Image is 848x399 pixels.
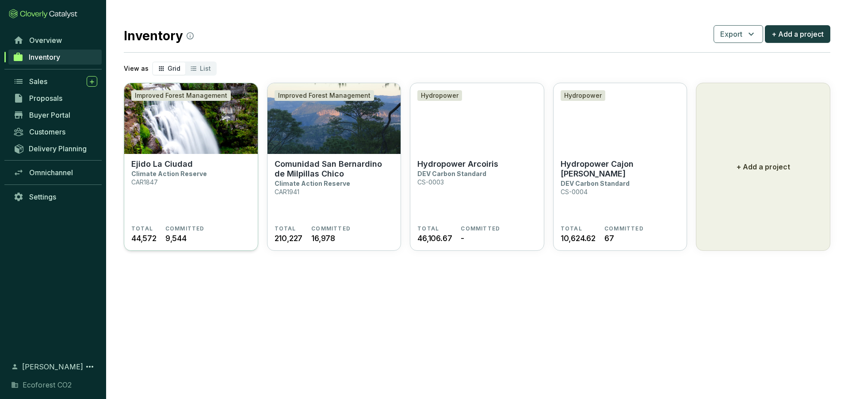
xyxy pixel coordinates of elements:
p: + Add a project [737,161,790,172]
span: 210,227 [275,232,303,244]
button: Export [714,25,763,43]
div: Improved Forest Management [131,90,231,101]
span: TOTAL [561,225,582,232]
span: Overview [29,36,62,45]
a: Hydropower Cajon de PeñaHydropowerHydropower Cajon [PERSON_NAME]DEV Carbon StandardCS-0004TOTAL10... [553,83,688,251]
p: CAR1847 [131,178,158,186]
span: List [200,65,211,72]
a: Ejido La CiudadImproved Forest ManagementEjido La CiudadClimate Action ReserveCAR1847TOTAL44,572C... [124,83,258,251]
span: 16,978 [311,232,335,244]
span: 44,572 [131,232,157,244]
span: COMMITTED [604,225,644,232]
span: Ecoforest CO2 [23,380,72,390]
button: + Add a project [696,83,830,251]
a: Omnichannel [9,165,102,180]
div: Hydropower [417,90,462,101]
span: TOTAL [275,225,296,232]
span: Settings [29,192,56,201]
p: Climate Action Reserve [131,170,207,177]
p: CAR1941 [275,188,299,196]
span: Delivery Planning [29,144,87,153]
a: Proposals [9,91,102,106]
img: Comunidad San Bernardino de Milpillas Chico [267,83,401,154]
span: 67 [604,232,614,244]
p: View as [124,64,149,73]
span: TOTAL [417,225,439,232]
span: COMMITTED [461,225,500,232]
img: Ejido La Ciudad [124,83,258,154]
a: Buyer Portal [9,107,102,123]
span: Sales [29,77,47,86]
a: Sales [9,74,102,89]
img: Hydropower Arcoiris [410,83,544,154]
p: DEV Carbon Standard [561,180,630,187]
p: Comunidad San Bernardino de Milpillas Chico [275,159,394,179]
div: Improved Forest Management [275,90,374,101]
p: CS-0003 [417,178,444,186]
h2: Inventory [124,27,194,45]
div: segmented control [152,61,217,76]
span: Omnichannel [29,168,73,177]
p: Hydropower Cajon [PERSON_NAME] [561,159,680,179]
span: + Add a project [772,29,824,39]
p: Hydropower Arcoiris [417,159,498,169]
span: 9,544 [165,232,187,244]
a: Settings [9,189,102,204]
a: Hydropower ArcoirisHydropowerHydropower ArcoirisDEV Carbon StandardCS-0003TOTAL46,106.67COMMITTED- [410,83,544,251]
div: Hydropower [561,90,605,101]
p: Ejido La Ciudad [131,159,193,169]
span: Export [720,29,742,39]
span: [PERSON_NAME] [22,361,83,372]
span: - [461,232,464,244]
span: Grid [168,65,180,72]
p: Climate Action Reserve [275,180,350,187]
span: Inventory [29,53,60,61]
p: DEV Carbon Standard [417,170,486,177]
a: Comunidad San Bernardino de Milpillas ChicoImproved Forest ManagementComunidad San Bernardino de ... [267,83,401,251]
a: Delivery Planning [9,141,102,156]
a: Overview [9,33,102,48]
a: Customers [9,124,102,139]
span: 46,106.67 [417,232,452,244]
span: Customers [29,127,65,136]
a: Inventory [8,50,102,65]
span: 10,624.62 [561,232,596,244]
span: COMMITTED [311,225,351,232]
img: Hydropower Cajon de Peña [554,83,687,154]
span: COMMITTED [165,225,205,232]
span: TOTAL [131,225,153,232]
button: + Add a project [765,25,830,43]
p: CS-0004 [561,188,588,196]
span: Proposals [29,94,62,103]
span: Buyer Portal [29,111,70,119]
